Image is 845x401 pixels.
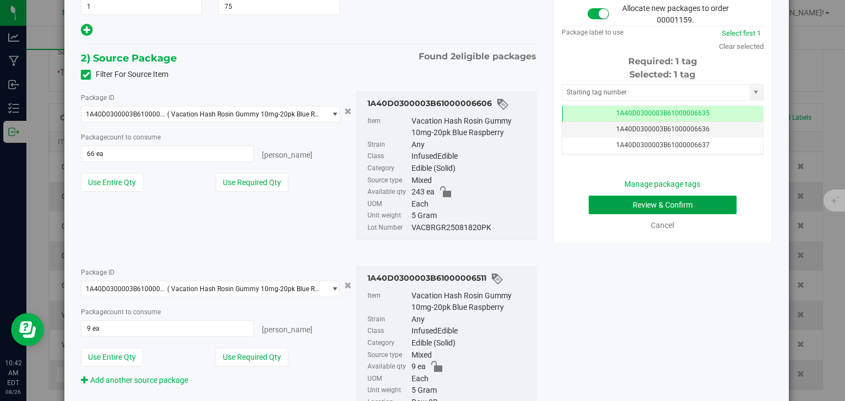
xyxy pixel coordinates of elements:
label: Unit weight [367,210,410,222]
span: 1A40D0300003B61000006635 [616,109,710,117]
span: Found eligible packages [419,50,536,63]
a: Select first 1 [722,29,761,37]
div: Any [411,314,530,326]
span: 243 ea [411,186,435,198]
label: Category [367,337,410,349]
span: count [107,308,124,316]
span: [PERSON_NAME] [262,325,312,334]
div: InfusedEdible [411,151,530,163]
span: Selected: 1 tag [629,69,695,80]
label: Class [367,325,410,337]
span: 1A40D0300003B61000006636 [616,125,710,133]
button: Cancel button [341,278,355,294]
div: 5 Gram [411,210,530,222]
span: Package ID [81,94,114,102]
div: Each [411,198,530,210]
a: Cancel [651,221,674,230]
div: VACBRGR25081820PK [411,222,530,234]
div: Vacation Hash Rosin Gummy 10mg-20pk Blue Raspberry [411,290,530,314]
button: Use Entire Qty [81,173,143,192]
span: 2) Source Package [81,50,177,66]
div: Each [411,373,530,385]
span: 1A40D0300003B61000006511 [86,285,167,293]
span: Package to consume [81,133,161,141]
span: Add new output [81,27,92,36]
button: Use Required Qty [216,173,288,192]
label: Lot Number [367,222,410,234]
label: Available qty [367,361,410,373]
label: Category [367,163,410,175]
span: Package ID [81,269,114,276]
label: Item [367,290,410,314]
span: ( Vacation Hash Rosin Gummy 10mg-20pk Blue Raspberry ) [167,110,321,118]
input: 9 ea [81,321,253,336]
button: Review & Confirm [589,196,737,214]
span: 1A40D0300003B61000006606 [86,110,167,118]
label: Source type [367,349,410,361]
span: ( Vacation Hash Rosin Gummy 10mg-20pk Blue Raspberry ) [167,285,321,293]
button: Use Entire Qty [81,348,143,366]
span: [PERSON_NAME] [262,151,312,159]
div: Edible (Solid) [411,163,530,175]
span: 9 ea [411,361,426,373]
iframe: Resource center [11,313,44,346]
div: 5 Gram [411,385,530,397]
div: 1A40D0300003B61000006606 [367,98,530,111]
label: Available qty [367,186,410,198]
span: Package label to use [562,29,623,36]
span: 1A40D0300003B61000006637 [616,141,710,149]
span: select [325,107,339,122]
button: Use Required Qty [216,348,288,366]
label: Strain [367,314,410,326]
span: count [107,133,124,141]
span: Package to consume [81,308,161,316]
a: Clear selected [719,42,764,51]
label: UOM [367,373,410,385]
label: Source type [367,175,410,187]
label: Unit weight [367,385,410,397]
span: 2 [451,51,456,62]
label: Item [367,115,410,139]
span: select [749,85,763,100]
label: Class [367,151,410,163]
span: Allocate new packages to order 00001159. [622,4,729,24]
div: Edible (Solid) [411,337,530,349]
label: UOM [367,198,410,210]
button: Cancel button [341,103,355,119]
a: Add another source package [81,376,188,385]
label: Filter For Source Item [81,69,168,80]
span: select [325,281,339,297]
div: Any [411,139,530,151]
div: InfusedEdible [411,325,530,337]
input: 66 ea [81,146,253,161]
div: Vacation Hash Rosin Gummy 10mg-20pk Blue Raspberry [411,115,530,139]
a: Manage package tags [624,180,700,188]
label: Strain [367,139,410,151]
div: Mixed [411,349,530,361]
div: 1A40D0300003B61000006511 [367,272,530,286]
input: Starting tag number [562,85,749,100]
span: Required: 1 tag [628,56,697,66]
div: Mixed [411,175,530,187]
